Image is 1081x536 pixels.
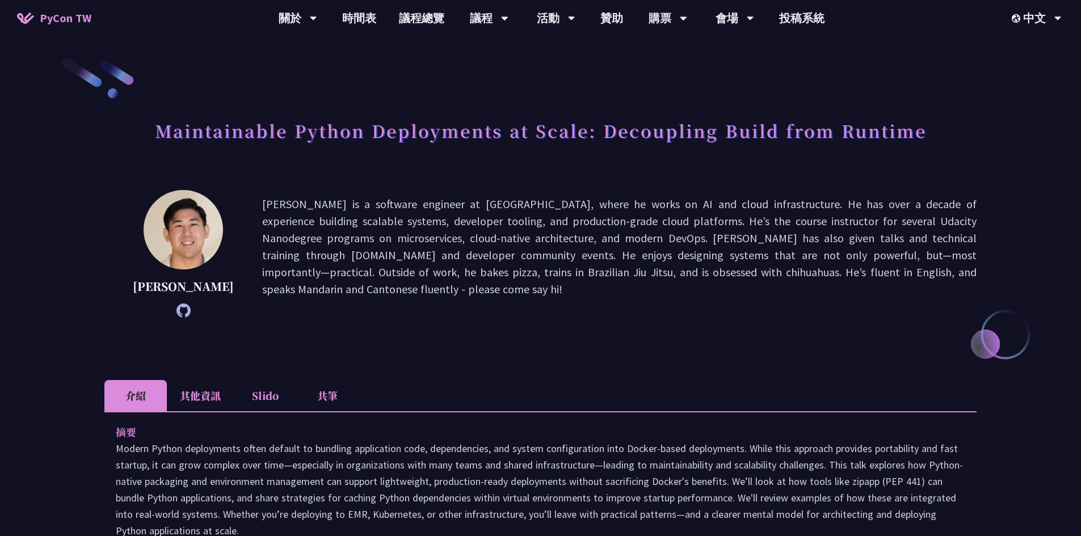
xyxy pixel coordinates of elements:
[262,196,977,312] p: [PERSON_NAME] is a software engineer at [GEOGRAPHIC_DATA], where he works on AI and cloud infrast...
[17,12,34,24] img: Home icon of PyCon TW 2025
[144,190,223,269] img: Justin Lee
[133,278,234,295] p: [PERSON_NAME]
[167,380,234,411] li: 其他資訊
[6,4,103,32] a: PyCon TW
[104,380,167,411] li: 介紹
[1012,14,1023,23] img: Locale Icon
[234,380,296,411] li: Slido
[40,10,91,27] span: PyCon TW
[296,380,359,411] li: 共筆
[155,113,927,147] h1: Maintainable Python Deployments at Scale: Decoupling Build from Runtime
[116,424,943,440] p: 摘要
